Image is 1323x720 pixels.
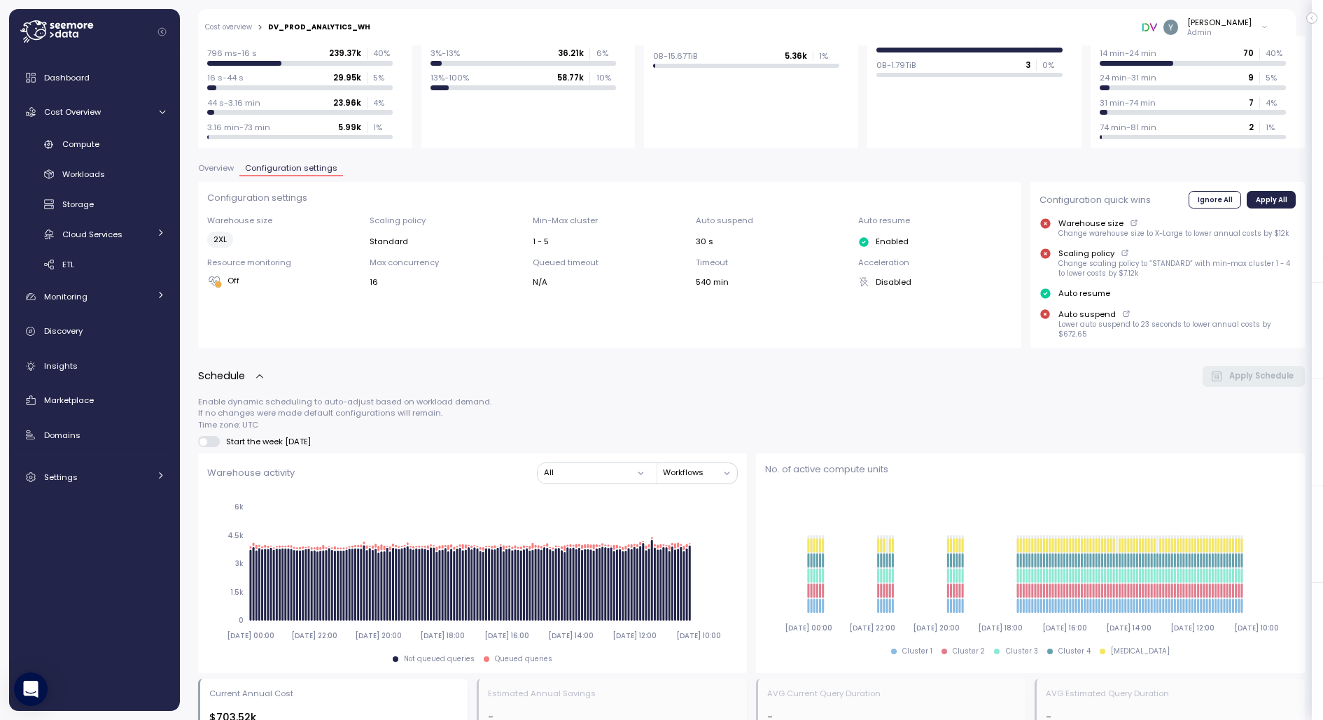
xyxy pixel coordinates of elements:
p: Change scaling policy to “STANDARD” with min-max cluster 1 - 4 to lower costs by $7.12k [1058,259,1296,278]
div: 1 - 5 [533,236,687,247]
p: 44 s-3.16 min [207,97,260,108]
tspan: [DATE] 22:00 [849,623,895,633]
div: 540 min [696,276,850,288]
button: Apply Schedule [1203,366,1305,386]
p: 29.95k [333,72,361,83]
button: All [538,463,652,483]
a: Insights [15,352,174,380]
span: Discovery [44,325,83,337]
div: Cluster 4 [1058,647,1091,656]
p: 16 s-44 s [207,72,244,83]
a: Monitoring [15,283,174,311]
p: Warehouse activity [207,466,295,480]
p: 58.77k [557,72,584,83]
p: Scaling policy [1058,248,1114,259]
p: Warehouse size [207,215,361,226]
tspan: [DATE] 18:00 [978,623,1023,633]
span: Storage [62,199,94,210]
span: Monitoring [44,291,87,302]
p: Queued timeout [533,257,687,268]
tspan: [DATE] 12:00 [1170,623,1214,633]
p: Scaling policy [370,215,524,226]
p: 2 [1249,122,1254,133]
tspan: 0 [239,616,244,625]
tspan: [DATE] 20:00 [913,623,960,633]
p: Configuration quick wins [1039,193,1151,207]
tspan: [DATE] 22:00 [291,631,337,640]
p: Auto suspend [696,215,850,226]
span: Dashboard [44,72,90,83]
p: 70 [1243,48,1254,59]
p: 0B-1.79TiB [876,59,916,71]
p: Admin [1187,28,1252,38]
p: 1 % [373,122,393,133]
p: Auto resume [858,215,1012,226]
p: No. of active compute units [765,463,1296,477]
div: [PERSON_NAME] [1187,17,1252,28]
button: Ignore All [1189,191,1241,208]
p: 5 % [1266,72,1285,83]
div: [MEDICAL_DATA] [1111,647,1170,656]
div: Current Annual Cost [209,688,293,699]
button: Apply All [1247,191,1296,208]
p: 40 % [1266,48,1285,59]
p: Resource monitoring [207,257,361,268]
div: Estimated Annual Savings [488,688,596,699]
div: Open Intercom Messenger [14,672,48,706]
p: Max concurrency [370,257,524,268]
div: Cluster 2 [953,647,985,656]
button: Workflows [663,463,737,483]
div: Not queued queries [404,654,475,664]
p: 1 % [1266,122,1285,133]
tspan: [DATE] 14:00 [547,631,593,640]
span: Start the week [DATE] [220,436,311,447]
p: 3 [1025,59,1030,71]
span: Workloads [62,169,105,180]
tspan: [DATE] 00:00 [785,623,832,633]
tspan: [DATE] 16:00 [1042,623,1087,633]
span: Domains [44,430,80,441]
p: 10 % [596,72,616,83]
p: 3.16 min-73 min [207,122,270,133]
div: 16 [370,276,524,288]
tspan: [DATE] 14:00 [1105,623,1151,633]
p: Change warehouse size to X-Large to lower annual costs by $12k [1058,229,1289,239]
p: 74 min-81 min [1100,122,1156,133]
p: 13%-100% [430,72,469,83]
p: 23.96k [333,97,361,108]
span: Cost Overview [44,106,101,118]
tspan: [DATE] 12:00 [612,631,657,640]
a: Domains [15,421,174,449]
img: 6791f8edfa6a2c9608b219b1.PNG [1142,20,1157,34]
p: Acceleration [858,257,1012,268]
p: 36.21k [558,48,584,59]
span: Ignore All [1198,192,1233,207]
div: Standard [370,236,524,247]
p: 0B-15.67TiB [653,50,698,62]
div: Queued queries [495,654,552,664]
span: Cloud Services [62,229,122,240]
div: Off [207,274,361,288]
p: 31 min-74 min [1100,97,1156,108]
div: Cluster 1 [902,647,932,656]
button: Collapse navigation [153,27,171,37]
p: 24 min-31 min [1100,72,1156,83]
a: Cost overview [205,24,252,31]
a: Marketplace [15,386,174,414]
a: Settings [15,463,174,491]
span: Insights [44,360,78,372]
p: Timeout [696,257,850,268]
span: Settings [44,472,78,483]
div: 30 s [696,236,850,247]
p: 40 % [373,48,393,59]
div: AVG Estimated Query Duration [1046,688,1169,699]
tspan: [DATE] 16:00 [484,631,528,640]
p: 14 min-24 min [1100,48,1156,59]
p: 5.36k [785,50,807,62]
p: Lower auto suspend to 23 seconds to lower annual costs by $672.65 [1058,320,1296,339]
a: ETL [15,253,174,276]
span: Apply Schedule [1229,367,1294,386]
button: Schedule [198,368,265,384]
p: 4 % [1266,97,1285,108]
a: Cost Overview [15,98,174,126]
